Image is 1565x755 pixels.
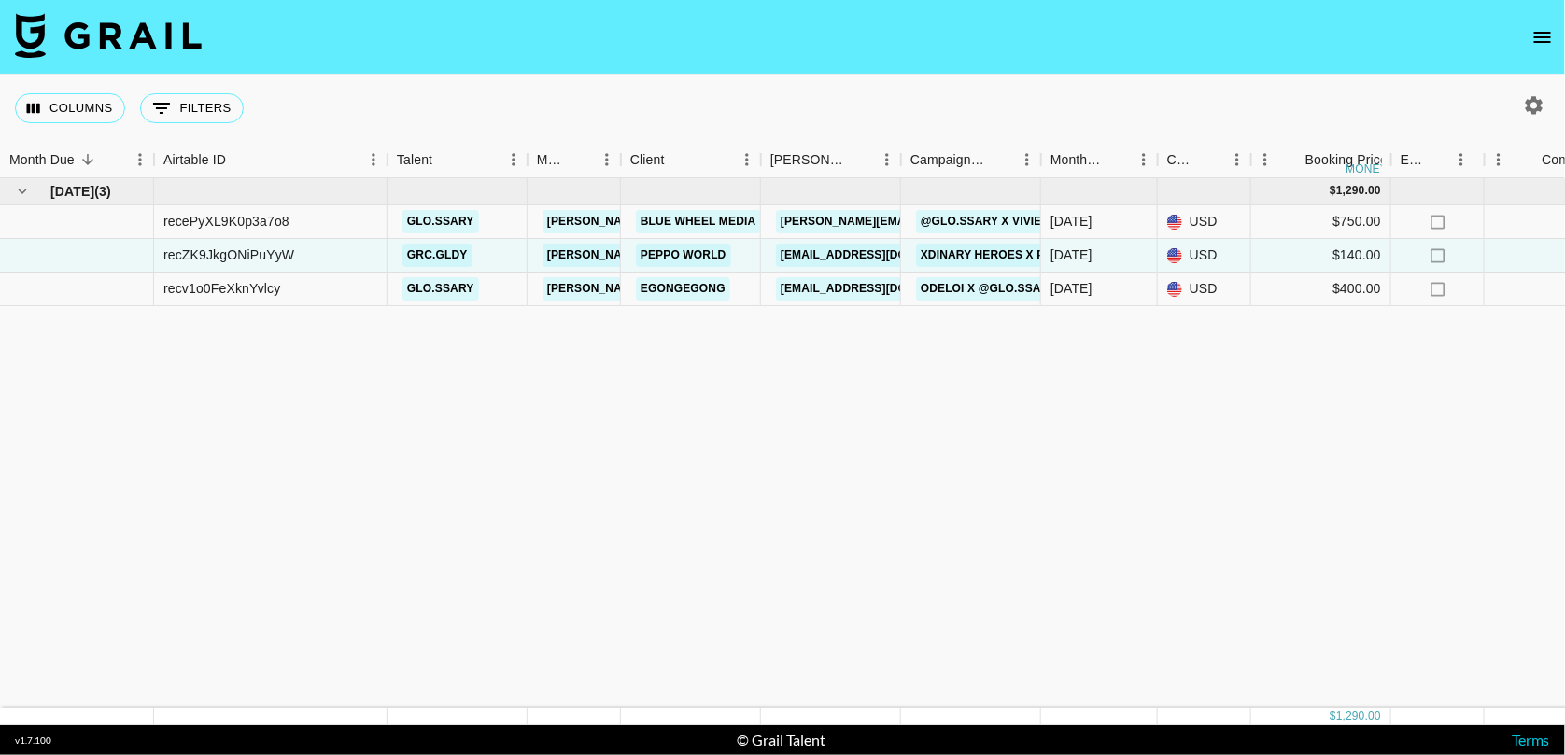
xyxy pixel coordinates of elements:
button: Select columns [15,93,125,123]
div: Airtable ID [163,142,226,178]
div: Client [621,142,761,178]
div: Talent [388,142,528,178]
div: Booker [761,142,901,178]
div: USD [1158,239,1251,273]
button: Sort [226,147,252,173]
div: $ [1330,708,1336,724]
div: Talent [397,142,432,178]
div: Campaign (Type) [901,142,1041,178]
div: $ [1330,183,1336,199]
div: Booking Price [1305,142,1388,178]
div: Expenses: Remove Commission? [1401,142,1427,178]
div: © Grail Talent [738,731,826,749]
a: glo.ssary [402,277,479,301]
button: Menu [1485,146,1513,174]
div: Month Due [1050,142,1104,178]
a: Peppo World [636,244,731,267]
div: 1,290.00 [1336,708,1381,724]
div: Month Due [1041,142,1158,178]
button: Sort [567,147,593,173]
div: USD [1158,205,1251,239]
a: [EMAIL_ADDRESS][DOMAIN_NAME] [776,244,985,267]
div: Sep '25 [1050,245,1093,264]
div: money [1346,163,1389,175]
a: grc.gldy [402,244,472,267]
div: recZK9JkgONiPuYyW [163,245,294,264]
div: Campaign (Type) [910,142,987,178]
div: Manager [537,142,567,178]
button: Menu [1130,146,1158,174]
a: ODELOI x @Glo.ssary [916,277,1061,301]
a: Blue Wheel Media [636,210,761,233]
a: Terms [1512,731,1550,748]
div: $140.00 [1251,239,1391,273]
button: open drawer [1524,19,1561,56]
button: Menu [1447,146,1475,174]
div: USD [1158,273,1251,306]
div: Currency [1158,142,1251,178]
button: Show filters [140,93,244,123]
div: $750.00 [1251,205,1391,239]
div: Manager [528,142,621,178]
span: [DATE] [50,182,94,201]
div: Airtable ID [154,142,388,178]
div: recePyXL9K0p3a7o8 [163,212,289,231]
div: Month Due [9,142,75,178]
a: Xdinary Heroes x Peppo- JOYFUL JOYFUL [916,244,1181,267]
button: Menu [593,146,621,174]
button: Menu [873,146,901,174]
div: 1,290.00 [1336,183,1381,199]
a: EgongEgong [636,277,730,301]
a: [PERSON_NAME][EMAIL_ADDRESS][PERSON_NAME][DOMAIN_NAME] [543,210,943,233]
div: Sep '25 [1050,279,1093,298]
button: Sort [1104,147,1130,173]
button: Sort [1197,147,1223,173]
button: Sort [1516,147,1542,173]
a: @glo.ssary x Vivier [916,210,1055,233]
button: Menu [1013,146,1041,174]
div: v 1.7.100 [15,734,51,747]
a: [EMAIL_ADDRESS][DOMAIN_NAME] [776,277,985,301]
div: [PERSON_NAME] [770,142,847,178]
a: [PERSON_NAME][EMAIL_ADDRESS][PERSON_NAME][DOMAIN_NAME] [543,277,943,301]
div: Client [630,142,665,178]
span: ( 3 ) [94,182,111,201]
div: Currency [1167,142,1197,178]
button: Menu [360,146,388,174]
div: recv1o0FeXknYvlcy [163,279,281,298]
button: Sort [1279,147,1305,173]
a: [PERSON_NAME][EMAIL_ADDRESS][DOMAIN_NAME] [776,210,1080,233]
div: Sep '25 [1050,212,1093,231]
div: $400.00 [1251,273,1391,306]
button: Menu [126,146,154,174]
a: [PERSON_NAME][EMAIL_ADDRESS][PERSON_NAME][DOMAIN_NAME] [543,244,943,267]
button: Menu [733,146,761,174]
button: Menu [1223,146,1251,174]
div: Expenses: Remove Commission? [1391,142,1485,178]
button: Sort [432,147,458,173]
button: Menu [1251,146,1279,174]
button: hide children [9,178,35,204]
img: Grail Talent [15,13,202,58]
a: glo.ssary [402,210,479,233]
button: Menu [500,146,528,174]
button: Sort [665,147,691,173]
button: Sort [75,147,101,173]
button: Sort [987,147,1013,173]
button: Sort [1427,147,1453,173]
button: Sort [847,147,873,173]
